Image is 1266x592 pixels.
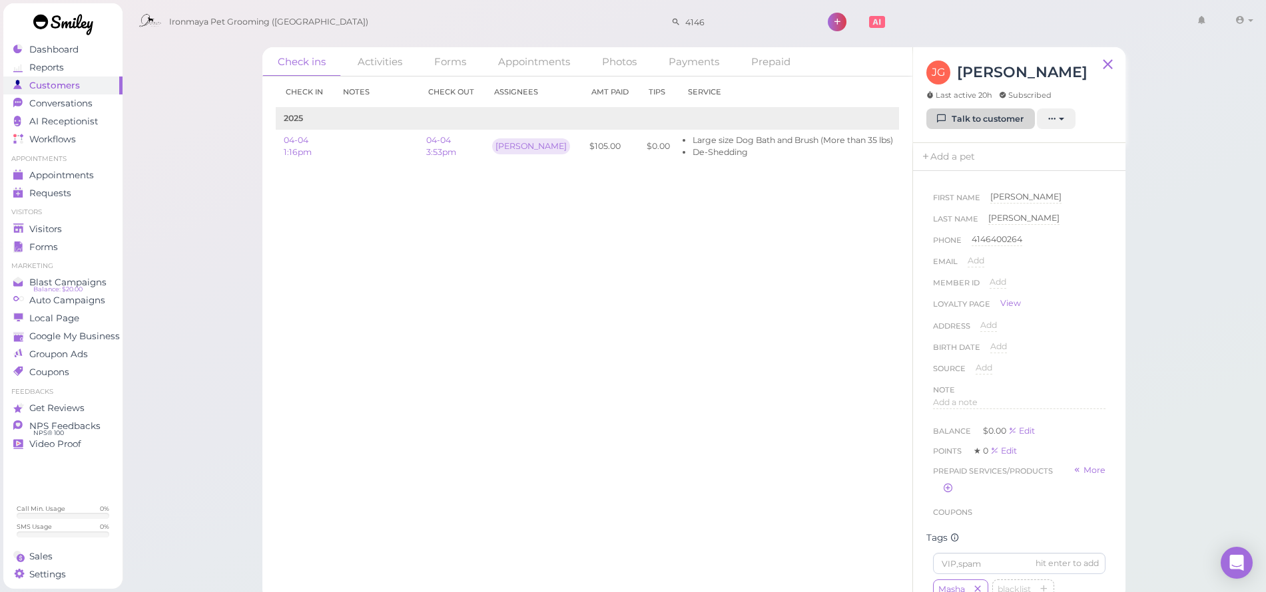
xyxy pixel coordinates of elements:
[681,11,810,33] input: Search customer
[484,76,581,108] th: Assignees
[418,76,484,108] th: Check out
[974,446,990,456] span: ★ 0
[581,130,639,163] td: $105.00
[276,76,333,108] th: Check in
[17,522,52,531] div: SMS Usage
[990,446,1017,456] a: Edit
[3,41,123,59] a: Dashboard
[972,233,1022,246] div: 4146400264
[3,94,123,112] a: Conversations
[284,135,312,157] a: 04-04 1:16pm
[933,397,978,407] span: Add a note
[933,255,958,276] span: Email
[581,76,639,108] th: Amt Paid
[29,223,62,235] span: Visitors
[3,547,123,565] a: Sales
[169,3,368,41] span: Ironmaya Pet Grooming ([GEOGRAPHIC_DATA])
[933,191,980,212] span: First Name
[1036,557,1099,569] div: hit enter to add
[980,320,997,330] span: Add
[3,184,123,202] a: Requests
[990,341,1007,351] span: Add
[933,508,972,517] span: Coupons
[3,435,123,453] a: Video Proof
[3,76,123,94] a: Customers
[3,208,123,217] li: Visitors
[990,192,1062,202] span: [PERSON_NAME]
[29,402,85,414] span: Get Reviews
[926,108,1035,130] a: Talk to customer
[639,76,678,108] th: Tips
[29,367,69,378] span: Coupons
[1000,297,1021,309] a: View
[29,134,76,145] span: Workflows
[3,417,123,435] a: NPS Feedbacks NPS® 100
[933,426,973,436] span: Balance
[976,363,992,372] span: Add
[29,170,94,181] span: Appointments
[913,143,983,171] a: Add a pet
[29,331,120,342] span: Google My Business
[693,134,893,146] li: Large size Dog Bath and Brush (More than 35 lbs)
[653,47,735,76] a: Payments
[1073,464,1106,478] a: More
[3,309,123,327] a: Local Page
[933,319,970,341] span: Address
[29,277,107,288] span: Blast Campaigns
[933,233,962,255] span: Phone
[983,426,1008,436] span: $0.00
[29,44,79,55] span: Dashboard
[3,59,123,76] a: Reports
[29,313,79,324] span: Local Page
[3,154,123,164] li: Appointments
[933,341,980,362] span: Birth date
[333,76,418,108] th: Notes
[100,504,109,513] div: 0 %
[933,297,990,316] span: Loyalty page
[29,62,64,73] span: Reports
[29,188,71,199] span: Requests
[1008,426,1035,436] a: Edit
[926,532,1112,543] div: Tags
[29,80,80,91] span: Customers
[483,47,585,76] a: Appointments
[3,238,123,256] a: Forms
[926,90,992,100] span: Last active 20h
[1221,547,1253,579] div: Open Intercom Messenger
[492,138,570,154] div: [PERSON_NAME]
[3,166,123,184] a: Appointments
[999,90,1052,100] span: Subscribed
[926,61,950,84] span: JG
[29,241,58,253] span: Forms
[933,212,978,233] span: Last Name
[29,116,98,127] span: AI Receptionist
[33,284,83,295] span: Balance: $20.00
[3,565,123,583] a: Settings
[342,47,418,76] a: Activities
[3,399,123,417] a: Get Reviews
[29,420,101,432] span: NPS Feedbacks
[957,61,1088,84] h3: [PERSON_NAME]
[3,291,123,309] a: Auto Campaigns
[3,345,123,363] a: Groupon Ads
[3,261,123,271] li: Marketing
[587,47,652,76] a: Photos
[3,327,123,345] a: Google My Business
[678,76,901,108] th: Service
[639,130,678,163] td: $0.00
[33,428,64,438] span: NPS® 100
[933,383,955,396] div: Note
[3,130,123,148] a: Workflows
[284,113,303,123] b: 2025
[419,47,481,76] a: Forms
[968,255,984,265] span: Add
[3,220,123,238] a: Visitors
[933,553,1106,574] input: VIP,spam
[988,212,1060,225] div: [PERSON_NAME]
[933,276,980,297] span: Member ID
[990,277,1006,287] span: Add
[693,146,893,158] li: De-Shedding
[29,438,81,450] span: Video Proof
[17,504,65,513] div: Call Min. Usage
